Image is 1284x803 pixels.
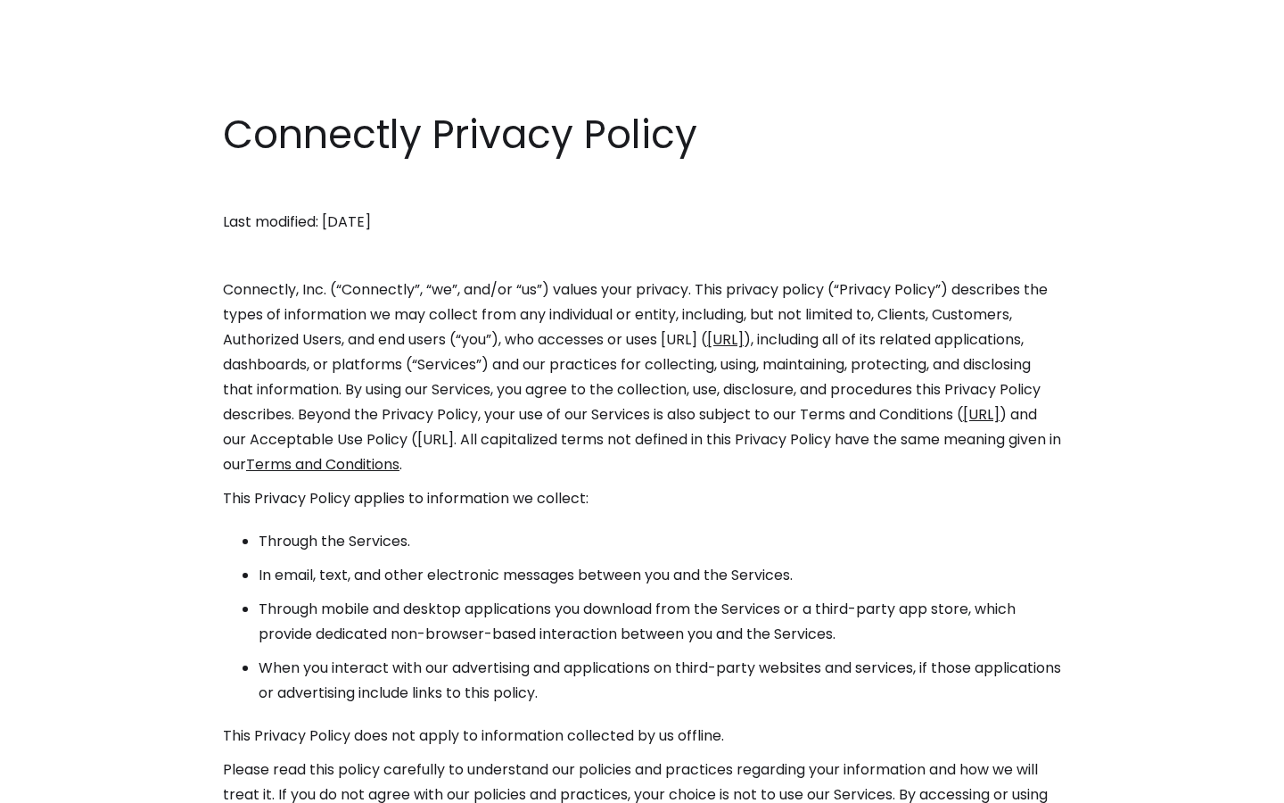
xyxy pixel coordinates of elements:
[223,107,1061,162] h1: Connectly Privacy Policy
[223,176,1061,201] p: ‍
[259,529,1061,554] li: Through the Services.
[259,563,1061,588] li: In email, text, and other electronic messages between you and the Services.
[223,486,1061,511] p: This Privacy Policy applies to information we collect:
[223,244,1061,269] p: ‍
[223,210,1061,235] p: Last modified: [DATE]
[223,724,1061,749] p: This Privacy Policy does not apply to information collected by us offline.
[963,404,1000,425] a: [URL]
[707,329,744,350] a: [URL]
[259,656,1061,706] li: When you interact with our advertising and applications on third-party websites and services, if ...
[36,772,107,797] ul: Language list
[246,454,399,475] a: Terms and Conditions
[259,597,1061,647] li: Through mobile and desktop applications you download from the Services or a third-party app store...
[18,770,107,797] aside: Language selected: English
[223,277,1061,477] p: Connectly, Inc. (“Connectly”, “we”, and/or “us”) values your privacy. This privacy policy (“Priva...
